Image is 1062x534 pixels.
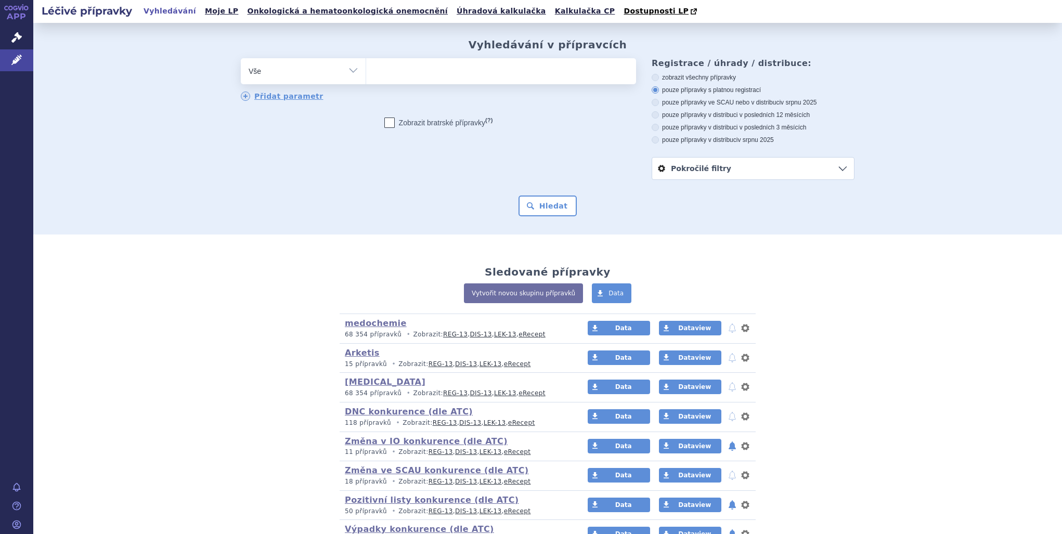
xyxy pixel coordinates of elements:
[345,331,402,338] span: 68 354 přípravků
[429,360,453,368] a: REG-13
[592,283,631,303] a: Data
[588,380,650,394] a: Data
[345,360,387,368] span: 15 přípravků
[470,331,491,338] a: DIS-13
[519,196,577,216] button: Hledat
[678,383,711,390] span: Dataview
[615,413,632,420] span: Data
[740,322,750,334] button: nastavení
[202,4,241,18] a: Moje LP
[480,478,502,485] a: LEK-13
[588,409,650,424] a: Data
[588,350,650,365] a: Data
[659,321,721,335] a: Dataview
[652,58,854,68] h3: Registrace / úhrady / distribuce:
[469,38,627,51] h2: Vyhledávání v přípravcích
[455,478,477,485] a: DIS-13
[389,507,398,516] i: •
[244,4,451,18] a: Onkologická a hematoonkologická onemocnění
[678,501,711,509] span: Dataview
[389,448,398,457] i: •
[345,448,568,457] p: Zobrazit: , , ,
[455,448,477,455] a: DIS-13
[345,419,568,427] p: Zobrazit: , , ,
[652,73,854,82] label: zobrazit všechny přípravky
[389,360,398,369] i: •
[504,360,531,368] a: eRecept
[480,360,502,368] a: LEK-13
[678,442,711,450] span: Dataview
[504,448,531,455] a: eRecept
[345,465,529,475] a: Změna ve SCAU konkurence (dle ATC)
[455,360,477,368] a: DIS-13
[737,136,773,144] span: v srpnu 2025
[740,499,750,511] button: nastavení
[345,348,380,358] a: Arketis
[345,419,391,426] span: 118 přípravků
[727,440,737,452] button: notifikace
[615,383,632,390] span: Data
[345,407,473,416] a: DNC konkurence (dle ATC)
[620,4,702,19] a: Dostupnosti LP
[345,360,568,369] p: Zobrazit: , , ,
[615,472,632,479] span: Data
[480,507,502,515] a: LEK-13
[740,469,750,481] button: nastavení
[588,321,650,335] a: Data
[678,472,711,479] span: Dataview
[659,380,721,394] a: Dataview
[345,436,508,446] a: Změna v IO konkurence (dle ATC)
[659,409,721,424] a: Dataview
[241,92,323,101] a: Přidat parametr
[652,111,854,119] label: pouze přípravky v distribuci v posledních 12 měsících
[345,389,568,398] p: Zobrazit: , , ,
[652,158,854,179] a: Pokročilé filtry
[552,4,618,18] a: Kalkulačka CP
[429,448,453,455] a: REG-13
[345,330,568,339] p: Zobrazit: , , ,
[504,478,531,485] a: eRecept
[384,118,493,128] label: Zobrazit bratrské přípravky
[727,322,737,334] button: notifikace
[659,498,721,512] a: Dataview
[615,442,632,450] span: Data
[624,7,689,15] span: Dostupnosti LP
[480,448,502,455] a: LEK-13
[433,419,457,426] a: REG-13
[454,4,549,18] a: Úhradová kalkulačka
[33,4,140,18] h2: Léčivé přípravky
[727,351,737,364] button: notifikace
[727,469,737,481] button: notifikace
[345,507,387,515] span: 50 přípravků
[652,86,854,94] label: pouze přípravky s platnou registrací
[393,419,403,427] i: •
[659,439,721,453] a: Dataview
[345,507,568,516] p: Zobrazit: , , ,
[345,477,568,486] p: Zobrazit: , , ,
[429,478,453,485] a: REG-13
[615,501,632,509] span: Data
[678,413,711,420] span: Dataview
[494,331,516,338] a: LEK-13
[484,419,506,426] a: LEK-13
[608,290,624,297] span: Data
[504,507,531,515] a: eRecept
[404,330,413,339] i: •
[588,498,650,512] a: Data
[588,439,650,453] a: Data
[740,410,750,423] button: nastavení
[740,381,750,393] button: nastavení
[740,440,750,452] button: nastavení
[429,507,453,515] a: REG-13
[678,354,711,361] span: Dataview
[678,324,711,332] span: Dataview
[345,524,494,534] a: Výpadky konkurence (dle ATC)
[494,389,516,397] a: LEK-13
[508,419,535,426] a: eRecept
[345,478,387,485] span: 18 přípravků
[470,389,491,397] a: DIS-13
[659,350,721,365] a: Dataview
[659,468,721,483] a: Dataview
[727,499,737,511] button: notifikace
[140,4,199,18] a: Vyhledávání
